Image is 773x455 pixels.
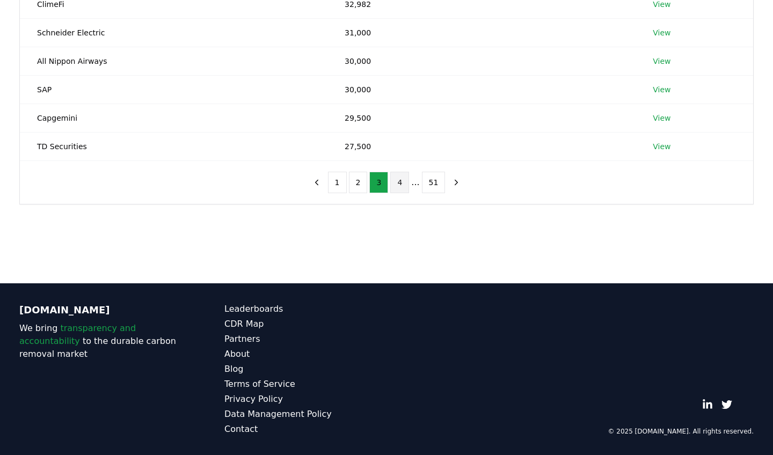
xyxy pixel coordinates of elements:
[411,176,419,189] li: ...
[327,75,636,104] td: 30,000
[308,172,326,193] button: previous page
[224,408,386,421] a: Data Management Policy
[608,427,754,436] p: © 2025 [DOMAIN_NAME]. All rights reserved.
[224,363,386,376] a: Blog
[369,172,388,193] button: 3
[327,104,636,132] td: 29,500
[653,27,670,38] a: View
[328,172,347,193] button: 1
[20,104,327,132] td: Capgemini
[327,132,636,160] td: 27,500
[224,378,386,391] a: Terms of Service
[702,399,713,410] a: LinkedIn
[422,172,446,193] button: 51
[19,322,181,361] p: We bring to the durable carbon removal market
[224,303,386,315] a: Leaderboards
[20,75,327,104] td: SAP
[224,333,386,346] a: Partners
[19,303,181,318] p: [DOMAIN_NAME]
[653,56,670,67] a: View
[390,172,409,193] button: 4
[224,348,386,361] a: About
[327,47,636,75] td: 30,000
[349,172,368,193] button: 2
[20,18,327,47] td: Schneider Electric
[224,318,386,331] a: CDR Map
[20,132,327,160] td: TD Securities
[447,172,465,193] button: next page
[653,113,670,123] a: View
[20,47,327,75] td: All Nippon Airways
[653,84,670,95] a: View
[721,399,732,410] a: Twitter
[653,141,670,152] a: View
[327,18,636,47] td: 31,000
[19,323,136,346] span: transparency and accountability
[224,423,386,436] a: Contact
[224,393,386,406] a: Privacy Policy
